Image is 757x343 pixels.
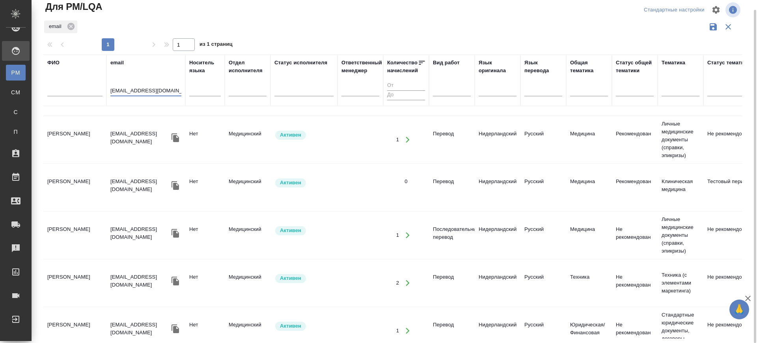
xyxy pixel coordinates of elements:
[520,221,566,249] td: Русский
[44,21,77,33] div: email
[280,179,301,187] p: Активен
[399,275,416,291] button: Открыть работы
[566,126,612,154] td: Медицина
[566,221,612,249] td: Медицина
[396,327,399,335] div: 1
[225,269,270,297] td: Медицинский
[170,132,181,144] button: Скопировать
[110,225,170,241] p: [EMAIL_ADDRESS][DOMAIN_NAME]
[43,0,102,13] span: Для PM/LQA
[110,178,170,193] p: [EMAIL_ADDRESS][DOMAIN_NAME]
[6,65,26,81] a: PM
[170,180,181,191] button: Скопировать
[43,221,106,249] td: [PERSON_NAME]
[399,323,416,339] button: Открыть работы
[185,174,225,201] td: Нет
[47,59,60,67] div: ФИО
[433,59,460,67] div: Вид работ
[280,227,301,234] p: Активен
[612,269,658,297] td: Не рекомендован
[274,178,334,188] div: Рядовой исполнитель: назначай с учетом рейтинга
[475,174,520,201] td: Нидерландский
[274,59,327,67] div: Статус исполнителя
[10,128,22,136] span: П
[520,126,566,154] td: Русский
[43,174,106,201] td: [PERSON_NAME]
[6,104,26,120] a: С
[6,124,26,140] a: П
[616,59,654,75] div: Статус общей тематики
[658,267,703,299] td: Техника (с элементами маркетинга)
[341,59,382,75] div: Ответственный менеджер
[6,84,26,100] a: CM
[387,90,425,100] input: До
[429,126,475,154] td: Перевод
[189,59,221,75] div: Носитель языка
[43,126,106,154] td: [PERSON_NAME]
[658,174,703,201] td: Клиническая медицина
[396,279,399,287] div: 2
[170,227,181,239] button: Скопировать
[170,323,181,335] button: Скопировать
[10,88,22,96] span: CM
[10,69,22,77] span: PM
[399,227,416,244] button: Открыть работы
[429,269,475,297] td: Перевод
[399,132,416,148] button: Открыть работы
[110,321,170,337] p: [EMAIL_ADDRESS][DOMAIN_NAME]
[729,300,749,319] button: 🙏
[706,19,721,34] button: Сохранить фильтры
[707,0,725,19] span: Настроить таблицу
[110,273,170,289] p: [EMAIL_ADDRESS][DOMAIN_NAME]
[200,39,233,51] span: из 1 страниц
[566,269,612,297] td: Техника
[524,59,562,75] div: Язык перевода
[475,126,520,154] td: Нидерландский
[725,2,742,17] span: Посмотреть информацию
[612,221,658,249] td: Не рекомендован
[185,221,225,249] td: Нет
[429,221,475,249] td: Последовательный перевод
[642,4,707,16] div: split button
[707,59,750,67] div: Статус тематики
[387,59,418,75] div: Количество начислений
[225,221,270,249] td: Медицинский
[185,269,225,297] td: Нет
[475,269,520,297] td: Нидерландский
[658,212,703,259] td: Личные медицинские документы (справки, эпикризы)
[733,301,746,318] span: 🙏
[612,174,658,201] td: Рекомендован
[225,174,270,201] td: Медицинский
[225,126,270,154] td: Медицинский
[566,174,612,201] td: Медицина
[658,116,703,163] td: Личные медицинские документы (справки, эпикризы)
[429,174,475,201] td: Перевод
[49,22,64,30] p: email
[662,59,685,67] div: Тематика
[520,174,566,201] td: Русский
[110,130,170,146] p: [EMAIL_ADDRESS][DOMAIN_NAME]
[479,59,516,75] div: Язык оригинала
[280,322,301,330] p: Активен
[570,59,608,75] div: Общая тематика
[280,274,301,282] p: Активен
[10,108,22,116] span: С
[520,269,566,297] td: Русский
[43,269,106,297] td: [PERSON_NAME]
[229,59,267,75] div: Отдел исполнителя
[110,59,124,67] div: email
[396,136,399,144] div: 1
[170,275,181,287] button: Скопировать
[405,178,407,186] div: 0
[612,126,658,154] td: Рекомендован
[475,221,520,249] td: Нидерландский
[185,126,225,154] td: Нет
[274,321,334,332] div: Рядовой исполнитель: назначай с учетом рейтинга
[721,19,736,34] button: Сбросить фильтры
[280,131,301,139] p: Активен
[396,231,399,239] div: 1
[387,81,425,91] input: От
